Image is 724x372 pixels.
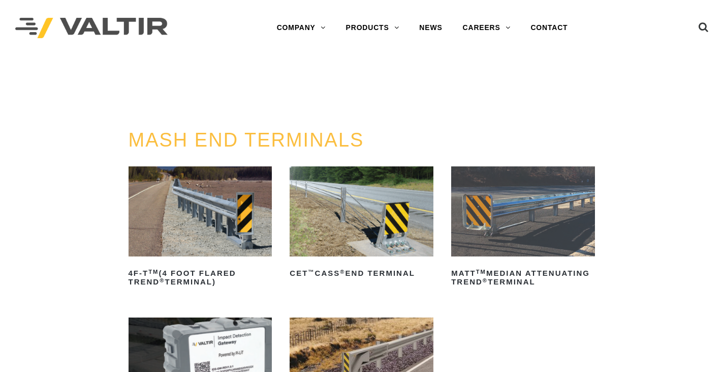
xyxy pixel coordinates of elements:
[148,269,159,275] sup: TM
[129,266,272,290] h2: 4F-T (4 Foot Flared TREND Terminal)
[336,18,410,38] a: PRODUCTS
[520,18,578,38] a: CONTACT
[290,266,433,282] h2: CET CASS End Terminal
[483,277,488,283] sup: ®
[129,129,364,151] a: MASH END TERMINALS
[451,266,595,290] h2: MATT Median Attenuating TREND Terminal
[451,166,595,290] a: MATTTMMedian Attenuating TREND®Terminal
[476,269,486,275] sup: TM
[453,18,521,38] a: CAREERS
[340,269,345,275] sup: ®
[290,166,433,281] a: CET™CASS®End Terminal
[409,18,452,38] a: NEWS
[267,18,336,38] a: COMPANY
[15,18,168,39] img: Valtir
[308,269,314,275] sup: ™
[129,166,272,290] a: 4F-TTM(4 Foot Flared TREND®Terminal)
[160,277,165,283] sup: ®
